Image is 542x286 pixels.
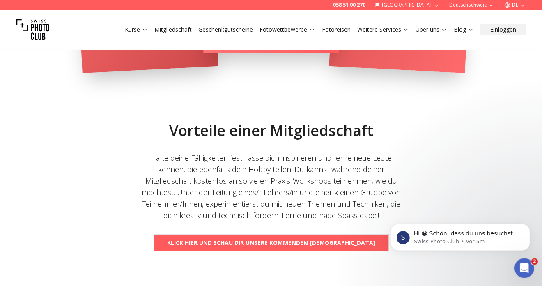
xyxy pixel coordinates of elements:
a: Blog [453,25,473,34]
h2: Vorteile einer Mitgliedschaft [67,122,475,139]
button: Weitere Services [354,24,412,35]
a: Fotoreisen [322,25,350,34]
a: Kurse [125,25,148,34]
button: Fotowettbewerbe [256,24,318,35]
b: Klick hier und schau dir unsere kommenden [DEMOGRAPHIC_DATA] [167,239,375,247]
a: Fotowettbewerbe [260,25,315,34]
div: message notification from Swiss Photo Club, Vor 5m. Hi 😀 Schön, dass du uns besuchst. Stell' uns ... [12,51,152,78]
span: 2 [531,258,537,265]
div: Halte deine Fähigkeiten fest, lasse dich inspirieren und lerne neue Leute kennen, die ebenfalls d... [140,152,402,221]
a: Weitere Services [357,25,409,34]
a: 058 51 00 270 [333,2,365,8]
a: Klick hier und schau dir unsere kommenden [DEMOGRAPHIC_DATA] [154,234,388,251]
a: Mitgliedschaft [154,25,192,34]
button: Fotoreisen [318,24,354,35]
img: Swiss photo club [16,13,49,46]
button: Blog [450,24,477,35]
button: Geschenkgutscheine [195,24,256,35]
button: Einloggen [480,24,526,35]
button: Kurse [122,24,151,35]
iframe: Intercom live chat [514,258,534,278]
a: Geschenkgutscheine [198,25,253,34]
p: Hi 😀 Schön, dass du uns besuchst. Stell' uns gerne jederzeit Fragen oder hinterlasse ein Feedback. [36,57,142,65]
button: Über uns [412,24,450,35]
iframe: Intercom notifications Nachricht [378,173,542,264]
button: Mitgliedschaft [151,24,195,35]
a: Über uns [415,25,447,34]
div: Profile image for Swiss Photo Club [18,58,32,71]
p: Message from Swiss Photo Club, sent Vor 5m [36,65,142,73]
